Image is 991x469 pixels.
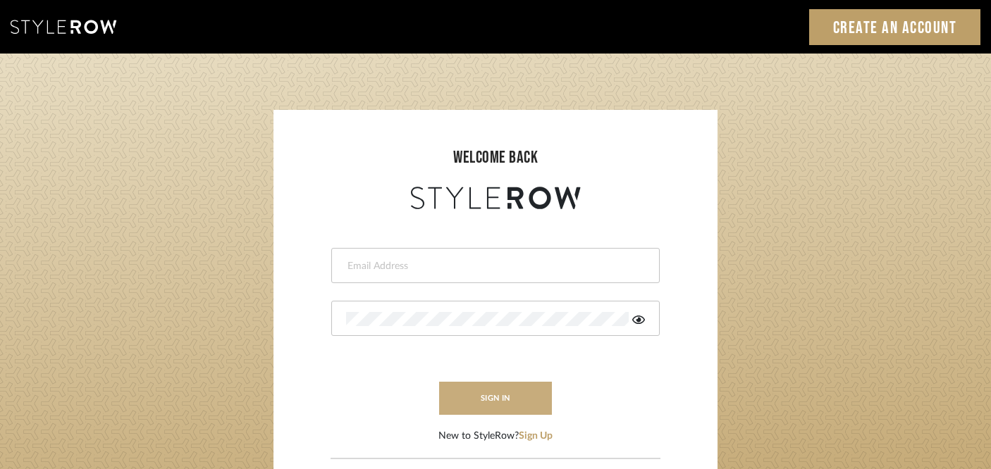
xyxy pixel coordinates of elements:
div: New to StyleRow? [438,429,553,444]
input: Email Address [346,259,641,273]
a: Create an Account [809,9,981,45]
div: welcome back [288,145,703,170]
button: Sign Up [519,429,553,444]
button: sign in [439,382,552,415]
